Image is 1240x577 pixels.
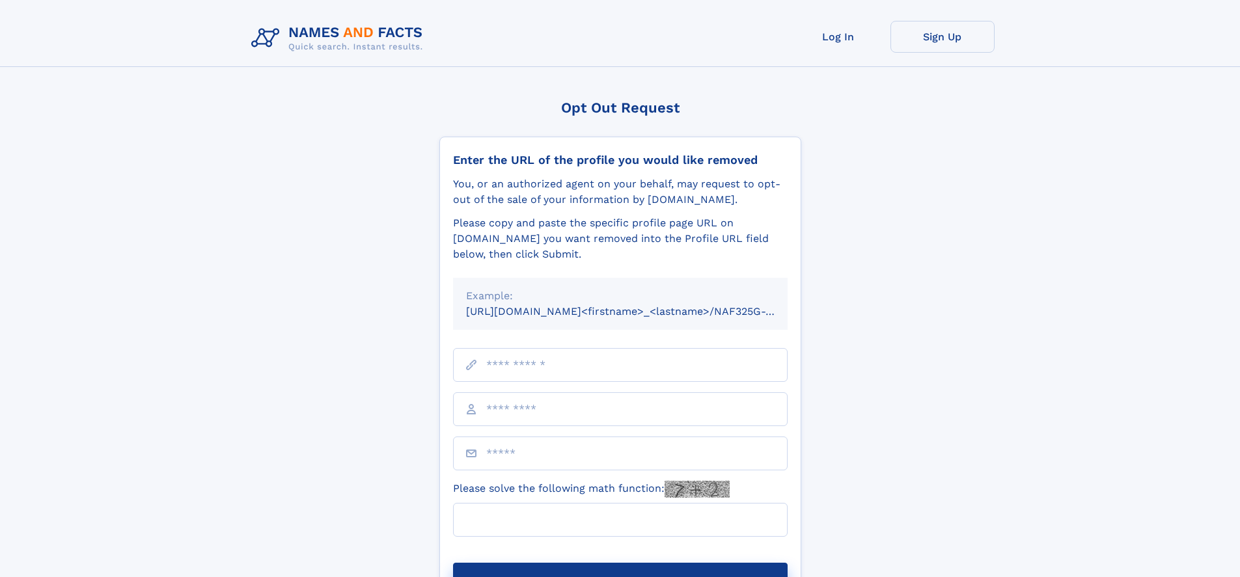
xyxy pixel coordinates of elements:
[453,215,788,262] div: Please copy and paste the specific profile page URL on [DOMAIN_NAME] you want removed into the Pr...
[890,21,995,53] a: Sign Up
[453,176,788,208] div: You, or an authorized agent on your behalf, may request to opt-out of the sale of your informatio...
[466,288,775,304] div: Example:
[453,153,788,167] div: Enter the URL of the profile you would like removed
[466,305,812,317] small: [URL][DOMAIN_NAME]<firstname>_<lastname>/NAF325G-xxxxxxxx
[786,21,890,53] a: Log In
[453,481,730,498] label: Please solve the following math function:
[439,100,801,116] div: Opt Out Request
[246,21,434,56] img: Logo Names and Facts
